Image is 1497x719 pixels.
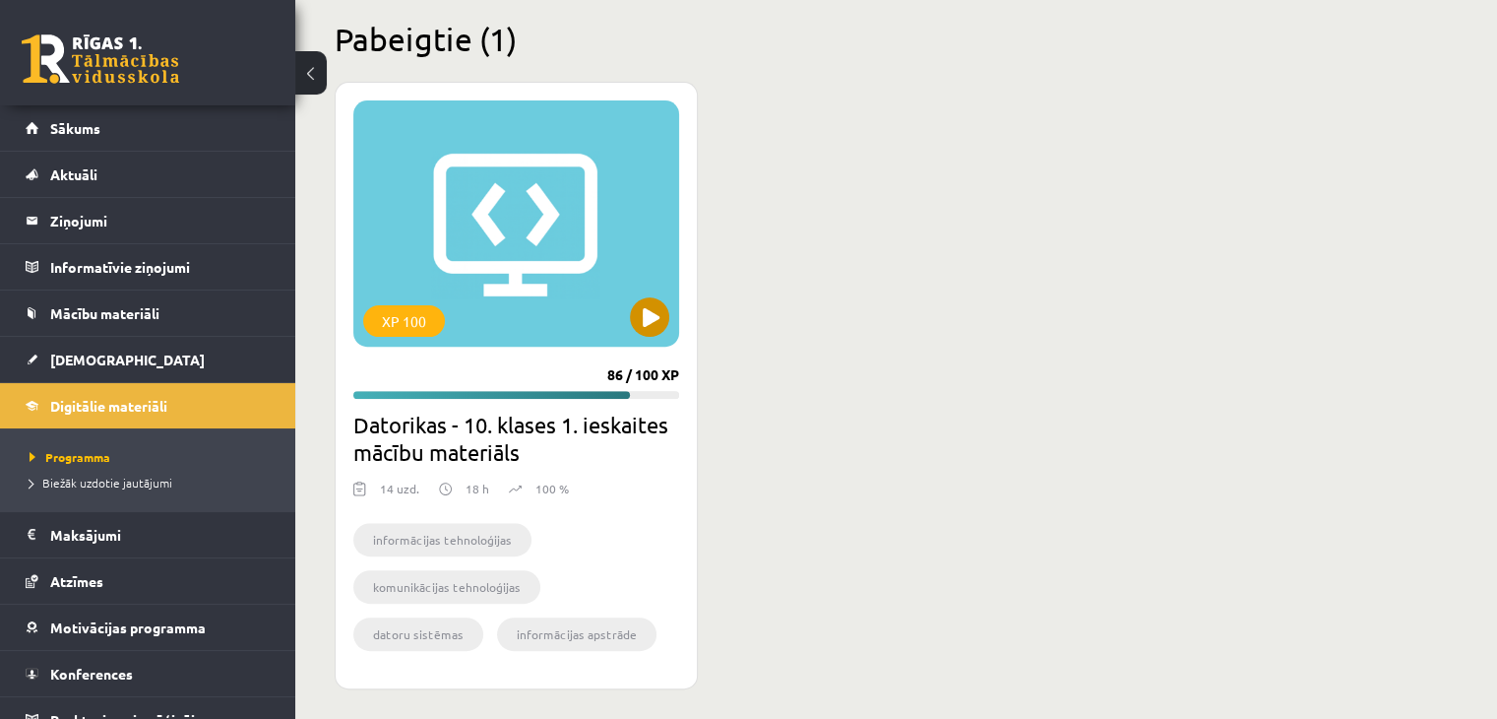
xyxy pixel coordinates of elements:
[50,619,206,636] span: Motivācijas programma
[26,512,271,557] a: Maksājumi
[50,244,271,290] legend: Informatīvie ziņojumi
[50,397,167,415] span: Digitālie materiāli
[26,651,271,696] a: Konferences
[353,523,531,556] li: informācijas tehnoloģijas
[466,480,489,497] p: 18 h
[30,475,172,490] span: Biežāk uzdotie jautājumi
[26,558,271,604] a: Atzīmes
[30,474,276,491] a: Biežāk uzdotie jautājumi
[50,119,100,137] span: Sākums
[353,570,540,604] li: komunikācijas tehnoloģijas
[26,605,271,650] a: Motivācijas programma
[353,411,679,466] h2: Datorikas - 10. klases 1. ieskaites mācību materiāls
[50,304,159,322] span: Mācību materiāli
[26,152,271,197] a: Aktuāli
[26,198,271,243] a: Ziņojumi
[380,480,419,509] div: 14 uzd.
[50,512,271,557] legend: Maksājumi
[50,351,205,368] span: [DEMOGRAPHIC_DATA]
[26,383,271,428] a: Digitālie materiāli
[50,665,133,683] span: Konferences
[26,105,271,151] a: Sākums
[30,448,276,466] a: Programma
[50,572,103,590] span: Atzīmes
[535,480,569,497] p: 100 %
[26,244,271,290] a: Informatīvie ziņojumi
[22,34,179,84] a: Rīgas 1. Tālmācības vidusskola
[50,198,271,243] legend: Ziņojumi
[335,20,1458,58] h2: Pabeigtie (1)
[353,618,483,651] li: datoru sistēmas
[26,337,271,382] a: [DEMOGRAPHIC_DATA]
[363,305,445,337] div: XP 100
[30,449,110,465] span: Programma
[26,291,271,336] a: Mācību materiāli
[50,165,97,183] span: Aktuāli
[497,618,656,651] li: informācijas apstrāde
